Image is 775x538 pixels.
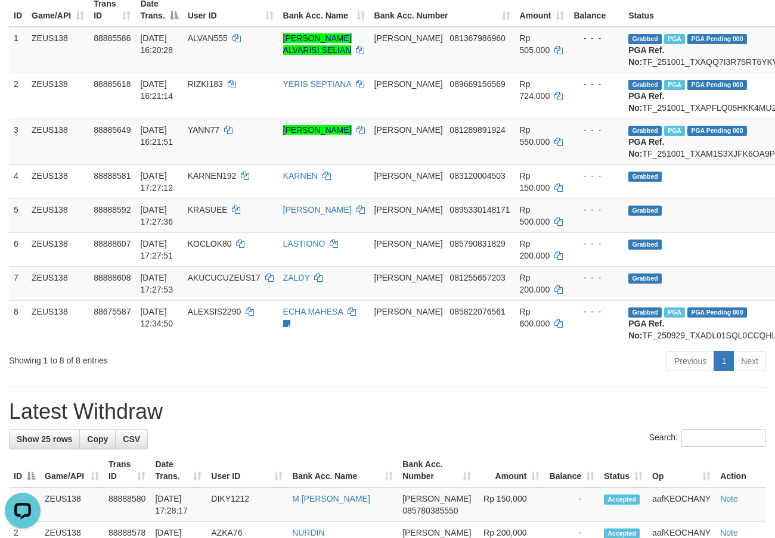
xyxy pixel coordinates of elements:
[94,205,131,214] span: 88888592
[188,171,237,181] span: KARNEN192
[188,307,241,316] span: ALEXSIS2290
[628,80,662,90] span: Grabbed
[449,79,505,89] span: Copy 089669156569 to clipboard
[714,351,734,371] a: 1
[9,164,27,198] td: 4
[544,453,599,487] th: Balance: activate to sort column ascending
[628,206,662,216] span: Grabbed
[94,239,131,248] span: 88888607
[188,205,228,214] span: KRASUEE
[733,351,766,371] a: Next
[5,5,41,41] button: Open LiveChat chat widget
[573,238,619,250] div: - - -
[664,34,685,44] span: Marked by aafanarl
[628,172,662,182] span: Grabbed
[140,33,173,55] span: [DATE] 16:20:28
[628,126,662,136] span: Grabbed
[140,273,173,294] span: [DATE] 17:27:53
[573,78,619,90] div: - - -
[573,124,619,136] div: - - -
[402,506,458,515] span: Copy 085780385550 to clipboard
[628,319,664,340] b: PGA Ref. No:
[604,495,640,505] span: Accepted
[188,273,261,282] span: AKUCUCUZEUS17
[374,307,443,316] span: [PERSON_NAME]
[188,33,228,43] span: ALVAN555
[449,125,505,135] span: Copy 081289891924 to clipboard
[104,453,150,487] th: Trans ID: activate to sort column ascending
[664,126,685,136] span: Marked by aafanarl
[27,73,89,119] td: ZEUS138
[206,453,287,487] th: User ID: activate to sort column ascending
[94,125,131,135] span: 88885649
[687,80,747,90] span: PGA Pending
[520,239,550,260] span: Rp 200.000
[573,170,619,182] div: - - -
[79,429,116,449] a: Copy
[374,125,443,135] span: [PERSON_NAME]
[573,306,619,318] div: - - -
[27,266,89,300] td: ZEUS138
[123,434,140,444] span: CSV
[681,429,766,447] input: Search:
[188,79,223,89] span: RIZKI183
[374,239,443,248] span: [PERSON_NAME]
[664,307,685,318] span: Marked by aafpengsreynich
[374,205,443,214] span: [PERSON_NAME]
[104,487,150,522] td: 88888580
[720,528,738,537] a: Note
[476,487,544,522] td: Rp 150,000
[449,239,505,248] span: Copy 085790831829 to clipboard
[140,79,173,101] span: [DATE] 16:21:14
[140,239,173,260] span: [DATE] 17:27:51
[140,171,173,192] span: [DATE] 17:27:12
[628,273,662,284] span: Grabbed
[283,307,343,316] a: ECHA MAHESA
[40,453,104,487] th: Game/API: activate to sort column ascending
[9,350,314,366] div: Showing 1 to 8 of 8 entries
[398,453,476,487] th: Bank Acc. Number: activate to sort column ascending
[715,453,766,487] th: Action
[140,125,173,147] span: [DATE] 16:21:51
[292,494,370,503] a: M [PERSON_NAME]
[520,33,550,55] span: Rp 505.000
[27,27,89,73] td: ZEUS138
[374,171,443,181] span: [PERSON_NAME]
[520,273,550,294] span: Rp 200.000
[573,204,619,216] div: - - -
[94,273,131,282] span: 88888608
[283,239,325,248] a: LASTIONO
[9,400,766,424] h1: Latest Withdraw
[283,79,351,89] a: YERIS SEPTIANA
[283,33,352,55] a: [PERSON_NAME] ALVARISI SELIAN
[9,73,27,119] td: 2
[520,205,550,226] span: Rp 500.000
[449,171,505,181] span: Copy 083120004503 to clipboard
[188,125,219,135] span: YANN77
[94,33,131,43] span: 88885586
[9,198,27,232] td: 5
[628,91,664,113] b: PGA Ref. No:
[9,266,27,300] td: 7
[402,528,471,537] span: [PERSON_NAME]
[599,453,647,487] th: Status: activate to sort column ascending
[150,453,206,487] th: Date Trans.: activate to sort column ascending
[283,273,310,282] a: ZALDY
[17,434,72,444] span: Show 25 rows
[292,528,324,537] a: NURDIN
[9,300,27,346] td: 8
[449,307,505,316] span: Copy 085822076561 to clipboard
[9,27,27,73] td: 1
[520,125,550,147] span: Rp 550.000
[94,307,131,316] span: 88675587
[40,487,104,522] td: ZEUS138
[87,434,108,444] span: Copy
[9,429,80,449] a: Show 25 rows
[283,125,352,135] a: [PERSON_NAME]
[374,79,443,89] span: [PERSON_NAME]
[573,32,619,44] div: - - -
[27,164,89,198] td: ZEUS138
[647,487,715,522] td: aafKEOCHANY
[449,273,505,282] span: Copy 081255657203 to clipboard
[449,33,505,43] span: Copy 081367986960 to clipboard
